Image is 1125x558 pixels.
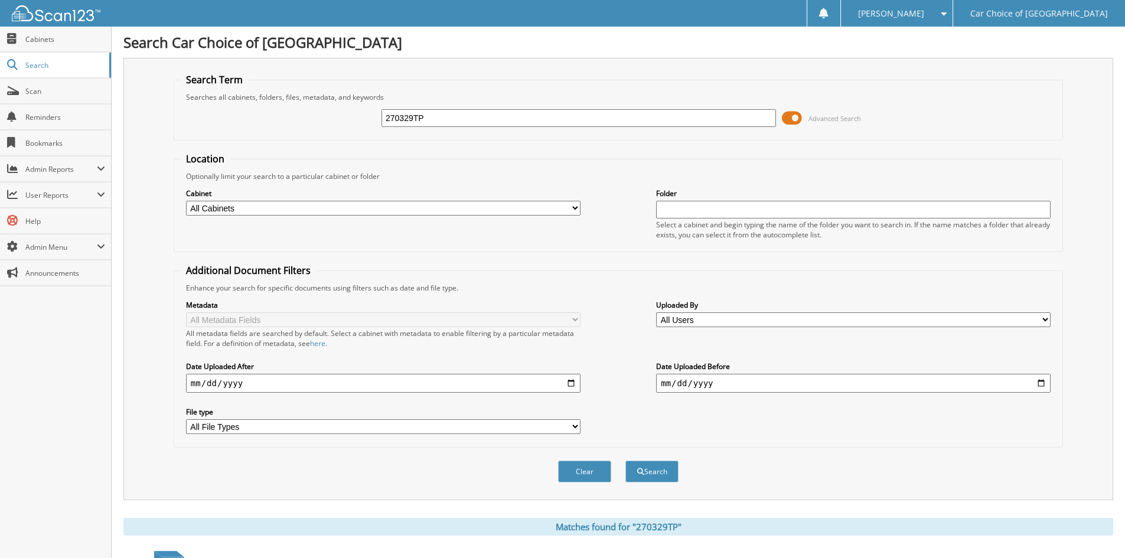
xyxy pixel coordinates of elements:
[858,10,924,17] span: [PERSON_NAME]
[123,518,1113,536] div: Matches found for "270329TP"
[25,268,105,278] span: Announcements
[558,461,611,482] button: Clear
[123,32,1113,52] h1: Search Car Choice of [GEOGRAPHIC_DATA]
[180,171,1056,181] div: Optionally limit your search to a particular cabinet or folder
[656,300,1051,310] label: Uploaded By
[656,361,1051,371] label: Date Uploaded Before
[25,190,97,200] span: User Reports
[186,188,581,198] label: Cabinet
[25,34,105,44] span: Cabinets
[25,138,105,148] span: Bookmarks
[970,10,1108,17] span: Car Choice of [GEOGRAPHIC_DATA]
[180,73,249,86] legend: Search Term
[186,328,581,348] div: All metadata fields are searched by default. Select a cabinet with metadata to enable filtering b...
[25,216,105,226] span: Help
[180,283,1056,293] div: Enhance your search for specific documents using filters such as date and file type.
[180,152,230,165] legend: Location
[180,92,1056,102] div: Searches all cabinets, folders, files, metadata, and keywords
[25,164,97,174] span: Admin Reports
[25,60,103,70] span: Search
[180,264,317,277] legend: Additional Document Filters
[186,361,581,371] label: Date Uploaded After
[625,461,679,482] button: Search
[25,112,105,122] span: Reminders
[808,114,861,123] span: Advanced Search
[656,220,1051,240] div: Select a cabinet and begin typing the name of the folder you want to search in. If the name match...
[656,374,1051,393] input: end
[656,188,1051,198] label: Folder
[186,374,581,393] input: start
[25,242,97,252] span: Admin Menu
[25,86,105,96] span: Scan
[186,300,581,310] label: Metadata
[310,338,325,348] a: here
[12,5,100,21] img: scan123-logo-white.svg
[186,407,581,417] label: File type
